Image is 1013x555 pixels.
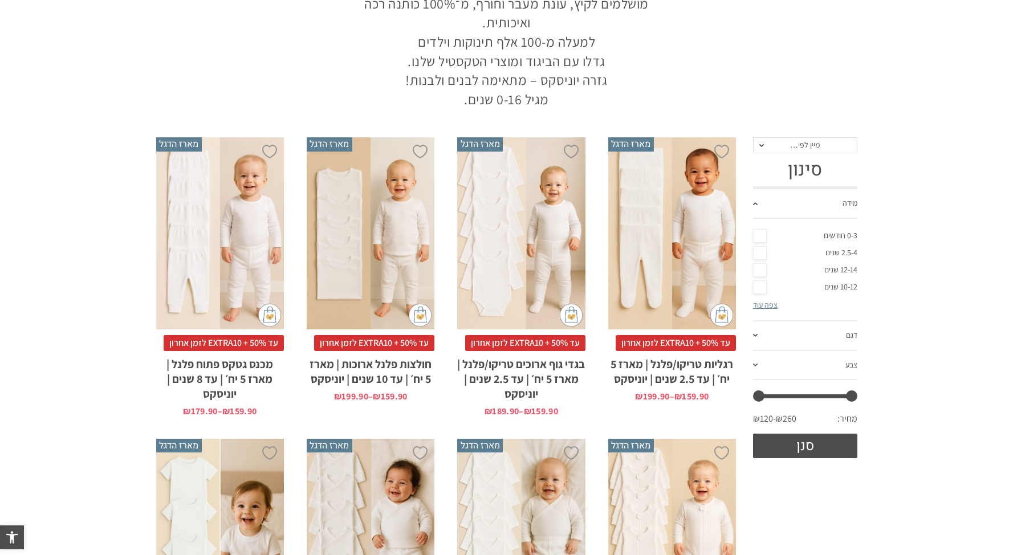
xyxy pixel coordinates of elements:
[314,335,434,351] span: עד 50% + EXTRA10 לזמן אחרון
[635,390,669,402] bdi: 199.90
[457,439,503,452] span: מארז הדגל
[608,386,736,401] span: –
[258,304,281,327] img: cat-mini-atc.png
[608,439,654,452] span: מארז הדגל
[753,159,857,181] h3: סינון
[608,351,736,386] h2: רגליות טריקו/פלנל | מארז 5 יח׳ | עד 2.5 שנים | יוניסקס
[753,410,857,434] div: מחיר: —
[524,405,531,417] span: ₪
[674,390,709,402] bdi: 159.90
[753,413,776,425] span: ₪120
[183,405,190,417] span: ₪
[753,262,857,279] a: 12-14 שנים
[753,244,857,262] a: 2.5-4 שנים
[156,137,284,416] a: מארז הדגל מכנס גטקס פתוח פלנל | מארז 5 יח׳ | עד 8 שנים | יוניסקס עד 50% + EXTRA10 לזמן אחרוןמכנס ...
[307,137,352,151] span: מארז הדגל
[753,279,857,296] a: 10-12 שנים
[776,413,796,425] span: ₪260
[635,390,642,402] span: ₪
[608,137,736,401] a: מארז הדגל רגליות טריקו/פלנל | מארז 5 יח׳ | עד 2.5 שנים | יוניסקס עד 50% + EXTRA10 לזמן אחרוןרגליו...
[373,390,407,402] bdi: 159.90
[485,405,519,417] bdi: 189.90
[457,401,585,416] span: –
[164,335,284,351] span: עד 50% + EXTRA10 לזמן אחרון
[753,300,778,310] a: צפה עוד
[156,401,284,416] span: –
[674,390,682,402] span: ₪
[457,351,585,401] h2: בגדי גוף ארוכים טריקו/פלנל | מארז 5 יח׳ | עד 2.5 שנים | יוניסקס
[307,439,352,452] span: מארז הדגל
[753,227,857,244] a: 0-3 חודשים
[156,439,202,452] span: מארז הדגל
[710,304,733,327] img: cat-mini-atc.png
[485,405,492,417] span: ₪
[334,390,341,402] span: ₪
[373,390,380,402] span: ₪
[560,304,583,327] img: cat-mini-atc.png
[307,137,434,401] a: מארז הדגל חולצות פלנל ארוכות | מארז 5 יח׳ | עד 10 שנים | יוניסקס עד 50% + EXTRA10 לזמן אחרוןחולצו...
[156,137,202,151] span: מארז הדגל
[183,405,217,417] bdi: 179.90
[790,140,820,150] span: מיין לפי…
[753,351,857,381] a: צבע
[608,137,654,151] span: מארז הדגל
[334,390,368,402] bdi: 199.90
[753,434,857,458] button: סנן
[156,351,284,401] h2: מכנס גטקס פתוח פלנל | מארז 5 יח׳ | עד 8 שנים | יוניסקס
[457,137,503,151] span: מארז הדגל
[753,321,857,351] a: דגם
[616,335,736,351] span: עד 50% + EXTRA10 לזמן אחרון
[307,386,434,401] span: –
[307,351,434,386] h2: חולצות פלנל ארוכות | מארז 5 יח׳ | עד 10 שנים | יוניסקס
[524,405,558,417] bdi: 159.90
[222,405,257,417] bdi: 159.90
[409,304,432,327] img: cat-mini-atc.png
[457,137,585,416] a: מארז הדגל בגדי גוף ארוכים טריקו/פלנל | מארז 5 יח׳ | עד 2.5 שנים | יוניסקס עד 50% + EXTRA10 לזמן א...
[753,189,857,219] a: מידה
[465,335,585,351] span: עד 50% + EXTRA10 לזמן אחרון
[222,405,230,417] span: ₪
